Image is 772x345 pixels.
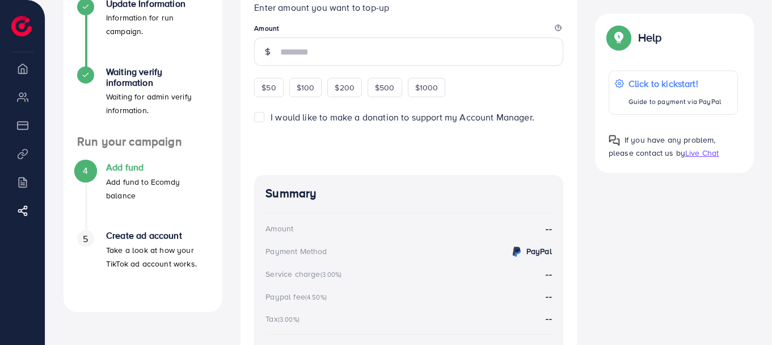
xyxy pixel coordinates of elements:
li: Add fund [64,162,222,230]
strong: -- [546,268,551,280]
li: Create ad account [64,230,222,298]
span: I would like to make a donation to support my Account Manager. [271,111,534,123]
small: (4.50%) [305,293,327,302]
h4: Waiting verify information [106,66,209,88]
h4: Add fund [106,162,209,173]
h4: Summary [265,186,552,201]
p: Enter amount you want to top-up [254,1,563,14]
p: Guide to payment via PayPal [628,95,721,109]
div: Service charge [265,268,345,280]
span: $200 [335,82,355,93]
div: Payment Method [265,246,327,257]
strong: -- [546,222,551,235]
p: Information for run campaign. [106,11,209,38]
span: $50 [261,82,276,93]
span: $1000 [415,82,438,93]
small: (3.00%) [278,315,299,324]
p: Click to kickstart! [628,77,721,90]
h4: Run your campaign [64,135,222,149]
p: Take a look at how your TikTok ad account works. [106,243,209,271]
p: Waiting for admin verify information. [106,90,209,117]
img: credit [510,245,524,259]
span: $500 [375,82,395,93]
div: Paypal fee [265,291,330,302]
strong: -- [546,312,551,325]
span: 5 [83,232,88,246]
p: Add fund to Ecomdy balance [106,175,209,202]
legend: Amount [254,23,563,38]
small: (3.00%) [320,270,342,279]
span: Live Chat [685,147,719,159]
iframe: Chat [724,294,763,336]
p: Help [638,31,662,44]
div: Tax [265,313,303,325]
img: logo [11,16,32,36]
strong: -- [546,290,551,302]
strong: PayPal [526,246,552,257]
li: Waiting verify information [64,66,222,135]
img: Popup guide [609,27,629,48]
span: 4 [83,164,88,177]
div: Amount [265,223,293,234]
img: Popup guide [609,135,620,146]
span: If you have any problem, please contact us by [609,134,716,159]
h4: Create ad account [106,230,209,241]
span: $100 [297,82,315,93]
